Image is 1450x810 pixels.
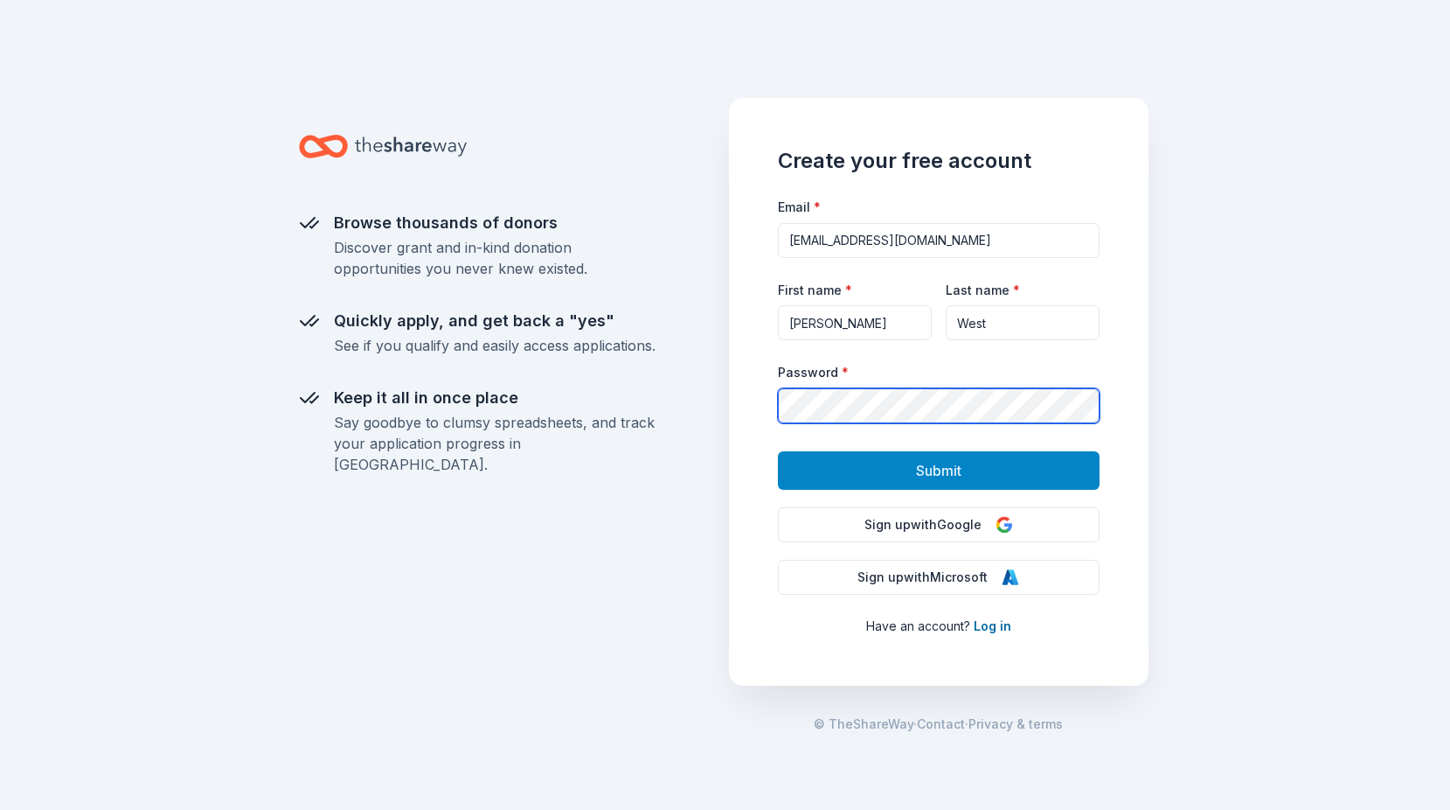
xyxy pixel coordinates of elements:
button: Submit [778,451,1100,490]
div: Browse thousands of donors [334,209,656,237]
span: Have an account? [866,618,970,633]
span: Submit [916,459,961,482]
img: Google Logo [996,516,1013,534]
span: © TheShareWay [814,716,913,731]
a: Contact [917,714,965,735]
div: Quickly apply, and get back a "yes" [334,307,656,335]
a: Privacy & terms [968,714,1063,735]
label: Last name [946,282,1020,299]
div: Say goodbye to clumsy spreadsheets, and track your application progress in [GEOGRAPHIC_DATA]. [334,412,656,475]
div: Discover grant and in-kind donation opportunities you never knew existed. [334,237,656,279]
div: Keep it all in once place [334,384,656,412]
label: First name [778,282,852,299]
button: Sign upwithGoogle [778,507,1100,542]
a: Log in [974,618,1011,633]
span: · · [814,714,1063,735]
label: Email [778,199,821,216]
h1: Create your free account [778,147,1100,175]
button: Sign upwithMicrosoft [778,560,1100,595]
div: See if you qualify and easily access applications. [334,335,656,356]
label: Password [778,364,849,381]
img: Microsoft Logo [1002,569,1019,586]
